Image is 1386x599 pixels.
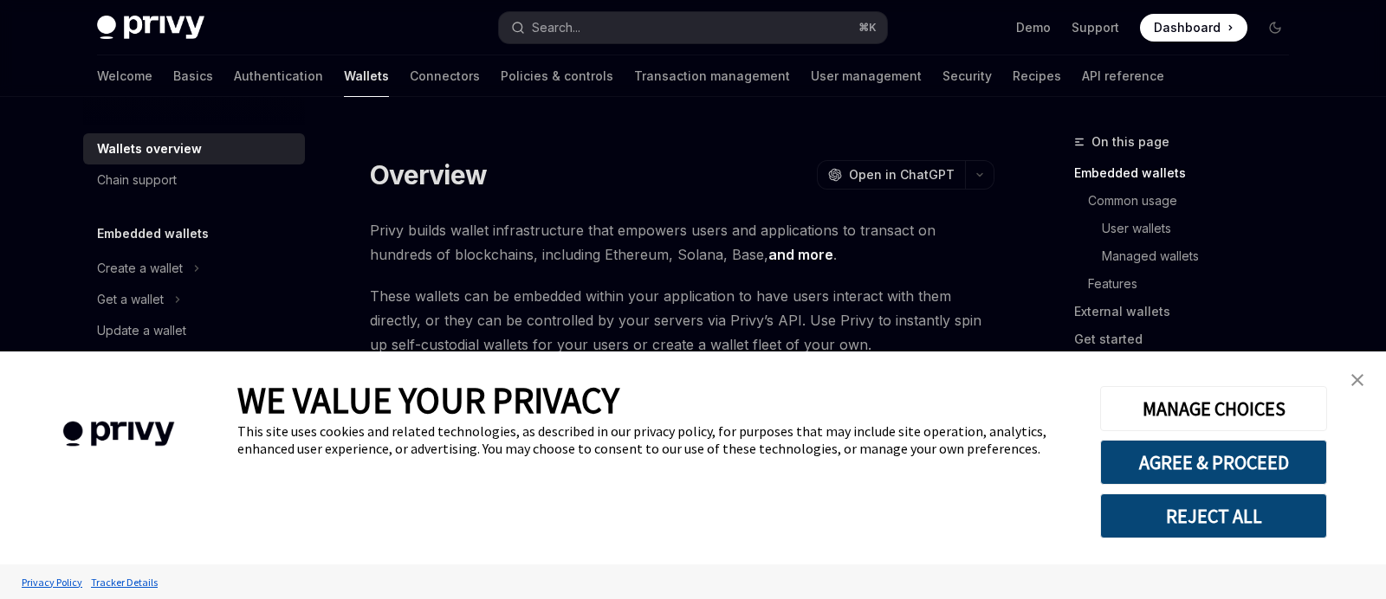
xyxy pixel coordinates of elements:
a: Managed wallets [1074,242,1303,270]
a: Get started [1074,325,1303,353]
button: Open in ChatGPT [817,160,965,190]
a: Update a wallet [83,315,305,346]
h1: Overview [370,159,487,190]
a: Privacy Policy [17,567,87,597]
button: Toggle dark mode [1261,14,1289,42]
h5: Embedded wallets [97,223,209,244]
div: Create a wallet [97,258,183,279]
img: close banner [1351,374,1363,386]
a: Tracker Details [87,567,162,597]
div: Update a wallet [97,320,186,341]
a: Support [1072,19,1119,36]
div: Search... [532,17,580,38]
a: Wallets [344,55,389,97]
span: Dashboard [1154,19,1221,36]
a: Demo [1016,19,1051,36]
a: Authentication [234,55,323,97]
button: MANAGE CHOICES [1100,386,1327,431]
span: Open in ChatGPT [849,166,955,184]
button: REJECT ALL [1100,493,1327,538]
div: Chain support [97,170,177,190]
a: Basics [173,55,213,97]
div: This site uses cookies and related technologies, as described in our privacy policy, for purposes... [237,422,1074,457]
button: Search...⌘K [499,12,887,43]
a: Wallets overview [83,133,305,164]
span: WE VALUE YOUR PRIVACY [237,377,619,422]
a: Dashboard [1140,14,1247,42]
a: and more [768,246,833,264]
a: API reference [1082,55,1164,97]
a: Features [1074,270,1303,298]
img: company logo [26,396,211,472]
a: Recipes [1013,55,1061,97]
button: Get a wallet [83,284,305,315]
span: Privy builds wallet infrastructure that empowers users and applications to transact on hundreds o... [370,218,994,267]
button: AGREE & PROCEED [1100,440,1327,485]
div: Get a wallet [97,289,164,310]
span: These wallets can be embedded within your application to have users interact with them directly, ... [370,284,994,357]
a: Connectors [410,55,480,97]
a: User wallets [1074,215,1303,242]
a: close banner [1340,363,1375,397]
div: Wallets overview [97,138,202,159]
a: Security [942,55,992,97]
a: Policies & controls [501,55,613,97]
a: Chain support [83,164,305,196]
button: Import a wallet [83,346,305,377]
a: Welcome [97,55,152,97]
a: Common usage [1074,187,1303,215]
span: On this page [1091,132,1169,152]
img: dark logo [97,16,204,40]
a: User management [811,55,922,97]
a: External wallets [1074,298,1303,325]
a: Transaction management [634,55,790,97]
a: Embedded wallets [1074,159,1303,187]
span: ⌘ K [858,21,877,35]
button: Create a wallet [83,253,305,284]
